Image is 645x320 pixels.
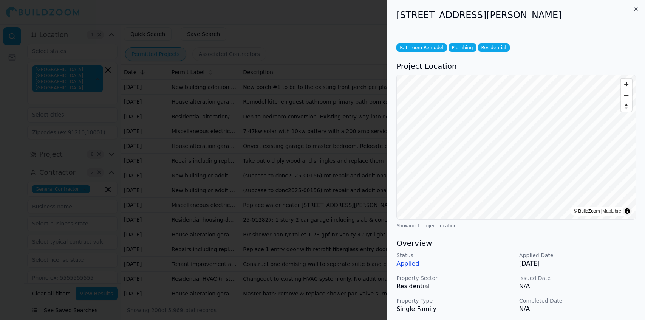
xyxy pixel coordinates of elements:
p: N/A [519,304,636,314]
h2: [STREET_ADDRESS][PERSON_NAME] [396,9,636,21]
div: © BuildZoom | [574,207,621,215]
summary: Toggle attribution [623,207,632,216]
a: MapLibre [602,208,621,214]
p: Status [396,252,513,259]
span: Plumbing [449,43,476,52]
span: Bathroom Remodel [396,43,447,52]
canvas: Map [397,75,636,220]
p: Issued Date [519,274,636,282]
button: Reset bearing to north [621,101,632,112]
p: [DATE] [519,259,636,268]
button: Zoom out [621,90,632,101]
p: Applied Date [519,252,636,259]
p: Property Type [396,297,513,304]
button: Zoom in [621,79,632,90]
p: Property Sector [396,274,513,282]
span: Residential [478,43,510,52]
h3: Project Location [396,61,636,71]
p: Completed Date [519,297,636,304]
p: Single Family [396,304,513,314]
p: Residential [396,282,513,291]
h3: Overview [396,238,636,249]
p: N/A [519,282,636,291]
p: Applied [396,259,513,268]
div: Showing 1 project location [396,223,636,229]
